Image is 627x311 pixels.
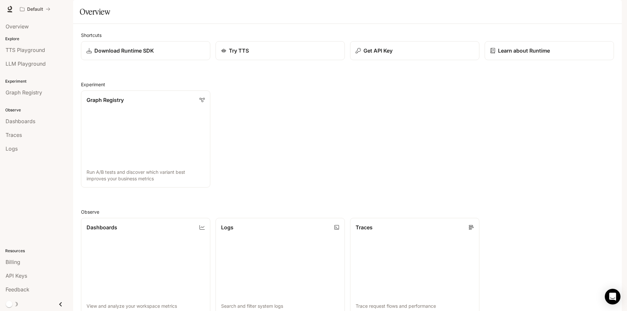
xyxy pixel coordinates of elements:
p: Traces [356,223,373,231]
p: Learn about Runtime [498,47,550,55]
h1: Overview [80,5,110,18]
a: Graph RegistryRun A/B tests and discover which variant best improves your business metrics [81,90,210,188]
p: Try TTS [229,47,249,55]
p: Get API Key [363,47,393,55]
p: Default [27,7,43,12]
a: Learn about Runtime [485,41,614,60]
p: Dashboards [87,223,117,231]
h2: Experiment [81,81,614,88]
p: Download Runtime SDK [94,47,154,55]
h2: Shortcuts [81,32,614,39]
p: Graph Registry [87,96,124,104]
p: Logs [221,223,233,231]
button: All workspaces [17,3,53,16]
p: Search and filter system logs [221,303,339,309]
div: Open Intercom Messenger [605,289,620,304]
a: Download Runtime SDK [81,41,210,60]
a: Try TTS [216,41,345,60]
p: Run A/B tests and discover which variant best improves your business metrics [87,169,205,182]
h2: Observe [81,208,614,215]
button: Get API Key [350,41,479,60]
p: Trace request flows and performance [356,303,474,309]
p: View and analyze your workspace metrics [87,303,205,309]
